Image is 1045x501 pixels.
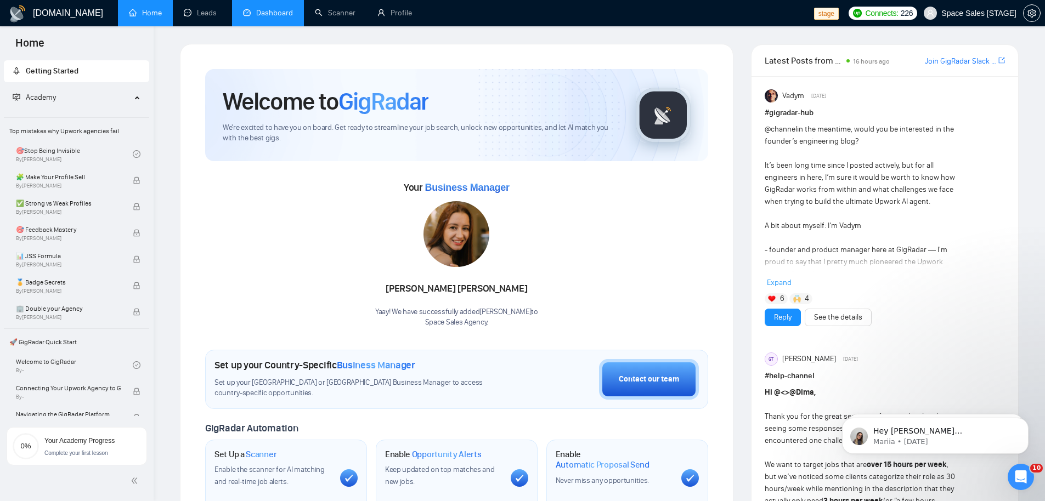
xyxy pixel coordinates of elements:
span: [PERSON_NAME] [782,353,836,365]
span: stage [814,8,839,20]
a: dashboardDashboard [243,8,293,18]
span: Complete your first lesson [44,450,108,456]
span: Keep updated on top matches and new jobs. [385,465,495,486]
button: See the details [805,309,872,326]
span: [DATE] [811,91,826,101]
span: lock [133,282,140,289]
div: GT [765,353,777,365]
iframe: Intercom live chat [1008,464,1034,490]
span: We're excited to have you on board. Get ready to streamline your job search, unlock new opportuni... [223,123,618,144]
span: 📊 JSS Formula [16,251,121,261]
h1: Enable [385,449,482,460]
span: 🏅 Badge Secrets [16,277,121,288]
span: 10 [1030,464,1043,472]
span: rocket [13,67,20,75]
span: 🎯 Feedback Mastery [16,224,121,235]
strong: Hi @<>@Dima, [765,388,816,397]
img: gigradar-logo.png [636,88,691,143]
span: Vadym [782,90,804,102]
span: @channel [765,124,797,134]
span: By [PERSON_NAME] [16,314,121,321]
span: check-circle [133,150,140,158]
span: Automatic Proposal Send [556,459,649,470]
a: Join GigRadar Slack Community [925,55,996,67]
span: user [927,9,934,17]
span: Academy [13,93,56,102]
span: By [PERSON_NAME] [16,261,121,268]
span: 16 hours ago [853,58,890,65]
img: upwork-logo.png [853,9,862,18]
p: Message from Mariia, sent 3d ago [48,42,189,52]
span: lock [133,203,140,210]
span: Never miss any opportunities. [556,476,649,485]
span: Expand [767,278,792,287]
h1: Welcome to [223,87,428,116]
span: Opportunity Alerts [412,449,482,460]
span: Top mistakes why Upwork agencies fail [5,120,148,142]
a: Welcome to GigRadarBy- [16,353,133,377]
span: export [998,56,1005,65]
span: GigRadar Automation [205,422,298,434]
span: By [PERSON_NAME] [16,235,121,242]
span: Set up your [GEOGRAPHIC_DATA] or [GEOGRAPHIC_DATA] Business Manager to access country-specific op... [214,378,505,398]
span: check-circle [133,361,140,369]
span: Academy [26,93,56,102]
span: Scanner [246,449,276,460]
span: Getting Started [26,66,78,76]
div: Contact our team [619,373,679,385]
span: Business Manager [425,182,509,193]
h1: # help-channel [765,370,1005,382]
a: See the details [814,311,862,323]
h1: Set Up a [214,449,276,460]
span: lock [133,255,140,263]
a: messageLeads [184,8,221,18]
span: 🏢 Double your Agency [16,303,121,314]
img: ❤️ [768,295,776,303]
span: double-left [131,475,142,486]
span: Enable the scanner for AI matching and real-time job alerts. [214,465,325,486]
span: lock [133,177,140,184]
span: lock [133,414,140,422]
a: searchScanner [315,8,355,18]
a: homeHome [129,8,162,18]
iframe: Intercom notifications message [826,395,1045,471]
span: lock [133,229,140,237]
span: 🚀 GigRadar Quick Start [5,331,148,353]
p: Space Sales Agency . [375,317,538,328]
button: Contact our team [599,359,699,400]
img: 1686860382563-62.jpg [423,201,489,267]
div: [PERSON_NAME] [PERSON_NAME] [375,280,538,298]
h1: Enable [556,449,673,470]
span: 0% [13,442,39,449]
span: 226 [901,7,913,19]
div: Yaay! We have successfully added [PERSON_NAME] to [375,307,538,328]
span: GigRadar [338,87,428,116]
div: in the meantime, would you be interested in the founder’s engineering blog? It’s been long time s... [765,123,957,437]
button: setting [1023,4,1041,22]
span: lock [133,388,140,395]
img: logo [9,5,26,22]
span: Your [404,181,510,193]
a: 🎯Stop Being InvisibleBy[PERSON_NAME] [16,142,133,166]
span: By [PERSON_NAME] [16,288,121,294]
li: Getting Started [4,60,149,82]
span: Navigating the GigRadar Platform [16,409,121,420]
a: export [998,55,1005,66]
h1: # gigradar-hub [765,107,1005,119]
button: Reply [765,309,801,326]
span: Latest Posts from the GigRadar Community [765,54,843,67]
span: [DATE] [843,354,858,364]
h1: Set up your Country-Specific [214,359,415,371]
img: 🙌 [793,295,801,303]
span: By - [16,394,121,400]
span: Your Academy Progress [44,437,115,445]
span: fund-projection-screen [13,93,20,101]
span: lock [133,308,140,316]
a: Reply [774,311,792,323]
span: 4 [805,293,809,304]
a: setting [1023,9,1041,18]
span: Business Manager [337,359,415,371]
